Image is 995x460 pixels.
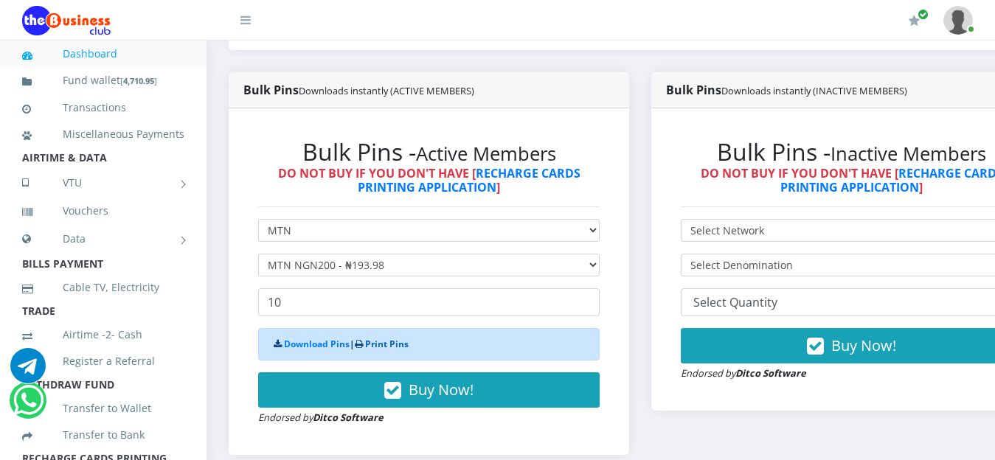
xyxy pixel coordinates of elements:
strong: | [274,338,409,350]
b: 4,710.95 [123,75,154,86]
a: Download Pins [284,338,350,350]
a: Cable TV, Electricity [22,271,184,304]
small: [ ] [120,75,157,86]
strong: DO NOT BUY IF YOU DON'T HAVE [ ] [278,165,580,195]
strong: Ditco Software [735,366,806,380]
small: Endorsed by [258,411,384,424]
strong: Bulk Pins [243,82,474,98]
h2: Bulk Pins - [258,138,600,166]
a: Miscellaneous Payments [22,117,184,151]
button: Buy Now! [258,372,600,408]
span: Buy Now! [409,380,474,400]
a: Register a Referral [22,344,184,378]
a: Dashboard [22,37,184,71]
small: Endorsed by [681,366,806,380]
strong: Bulk Pins [666,82,907,98]
img: Logo [22,6,111,35]
a: Transfer to Bank [22,418,184,452]
span: Renew/Upgrade Subscription [918,9,929,20]
strong: Ditco Software [313,411,384,424]
a: Print Pins [365,338,409,350]
a: Vouchers [22,194,184,228]
a: Transactions [22,91,184,125]
img: User [943,6,973,35]
small: Downloads instantly (ACTIVE MEMBERS) [299,84,474,97]
a: Transfer to Wallet [22,391,184,425]
a: Fund wallet[4,710.95] [22,63,184,98]
span: Buy Now! [831,335,896,355]
a: Chat for support [13,394,44,418]
a: Data [22,220,184,257]
i: Renew/Upgrade Subscription [909,15,920,27]
small: Inactive Members [831,141,986,167]
input: Enter Quantity [258,288,600,316]
a: Airtime -2- Cash [22,318,184,352]
small: Downloads instantly (INACTIVE MEMBERS) [721,84,907,97]
a: RECHARGE CARDS PRINTING APPLICATION [358,165,580,195]
a: VTU [22,164,184,201]
small: Active Members [416,141,556,167]
a: Chat for support [10,359,46,383]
